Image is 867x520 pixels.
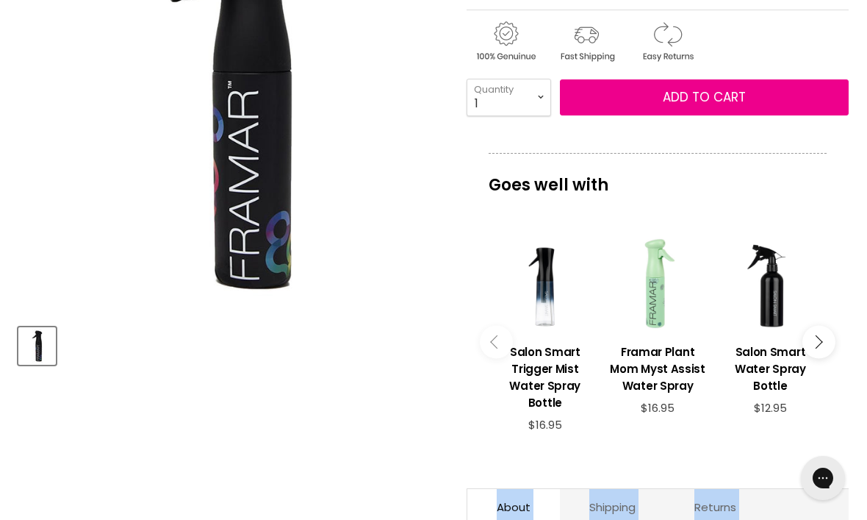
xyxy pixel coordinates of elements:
img: Framar Myst Assist - Black [20,329,54,363]
img: returns.gif [628,19,706,64]
span: $16.95 [528,417,562,432]
img: shipping.gif [547,19,625,64]
h3: Salon Smart Water Spray Bottle [722,343,819,394]
a: View product:Framar Plant Mom Myst Assist Water Spray [608,332,706,402]
img: genuine.gif [467,19,544,64]
a: View product:Salon Smart Water Spray Bottle [722,332,819,402]
iframe: Gorgias live chat messenger [794,451,852,505]
a: View product:Salon Smart Trigger Mist Water Spray Bottle [496,332,594,419]
button: Framar Myst Assist - Black [18,327,56,365]
div: Product thumbnails [16,323,448,365]
select: Quantity [467,79,551,115]
span: Add to cart [663,88,746,106]
span: $12.95 [754,400,787,416]
h3: Framar Plant Mom Myst Assist Water Spray [608,343,706,394]
button: Add to cart [560,79,849,116]
p: Goes well with [489,153,827,202]
span: $16.95 [641,400,674,416]
h3: Salon Smart Trigger Mist Water Spray Bottle [496,343,594,411]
